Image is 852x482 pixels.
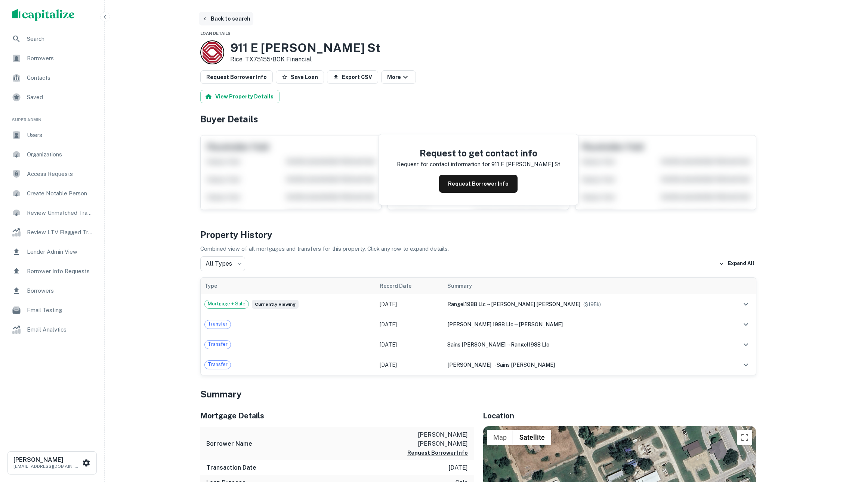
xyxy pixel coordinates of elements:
a: Search [6,30,98,48]
h6: [PERSON_NAME] [13,457,81,463]
div: All Types [200,256,245,271]
a: Review LTV Flagged Transactions [6,223,98,241]
p: Request for contact information for [397,160,490,169]
p: [EMAIL_ADDRESS][DOMAIN_NAME] [13,463,81,470]
span: Email Testing [27,306,94,315]
a: Organizations [6,146,98,164]
a: BOK Financial [272,56,312,63]
button: Back to search [199,12,253,25]
button: expand row [740,338,752,351]
a: Email Testing [6,301,98,319]
button: expand row [740,359,752,371]
span: sains [PERSON_NAME] [447,342,506,348]
h4: Request to get contact info [397,146,560,160]
th: Type [201,278,376,294]
span: Mortgage + Sale [205,300,248,308]
a: Contacts [6,69,98,87]
td: [DATE] [376,355,444,375]
a: Users [6,126,98,144]
a: Email Analytics [6,321,98,339]
h4: Buyer Details [200,112,756,126]
span: rangel1988 llc [511,342,549,348]
span: [PERSON_NAME] 1988 llc [447,321,513,327]
p: [PERSON_NAME] [PERSON_NAME] [401,430,468,448]
a: Create Notable Person [6,184,98,202]
button: View Property Details [200,90,280,103]
button: expand row [740,298,752,311]
a: Review Unmatched Transactions [6,204,98,222]
button: Request Borrower Info [407,448,468,457]
button: Save Loan [276,70,324,84]
button: Request Borrower Info [439,175,518,193]
img: capitalize-logo.png [12,9,75,21]
button: Expand All [717,258,756,269]
button: expand row [740,318,752,331]
span: Borrowers [27,54,94,63]
span: Loan Details [200,31,231,36]
div: → [447,300,717,308]
button: More [381,70,416,84]
span: Review Unmatched Transactions [27,208,94,217]
span: Access Requests [27,170,94,179]
span: Create Notable Person [27,189,94,198]
span: [PERSON_NAME] [447,362,491,368]
h4: Property History [200,228,756,241]
th: Summary [444,278,721,294]
button: Toggle fullscreen view [737,430,752,445]
th: Record Date [376,278,444,294]
h4: Summary [200,387,756,401]
a: Borrower Info Requests [6,262,98,280]
button: Show street map [487,430,513,445]
button: [PERSON_NAME][EMAIL_ADDRESS][DOMAIN_NAME] [7,451,97,475]
span: Lender Admin View [27,247,94,256]
span: Transfer [205,341,231,348]
div: → [447,341,717,349]
span: [PERSON_NAME] [519,321,563,327]
span: Review LTV Flagged Transactions [27,228,94,237]
span: sains [PERSON_NAME] [497,362,555,368]
span: Search [27,34,94,43]
li: Super Admin [6,108,98,126]
span: Transfer [205,320,231,328]
p: Rice, TX75155 • [230,55,380,64]
span: Saved [27,93,94,102]
span: Users [27,131,94,140]
td: [DATE] [376,335,444,355]
span: Currently viewing [252,300,299,309]
h6: Borrower Name [206,439,252,448]
td: [DATE] [376,294,444,314]
div: → [447,320,717,329]
div: → [447,361,717,369]
span: rangel1988 llc [447,301,486,307]
p: Combined view of all mortgages and transfers for this property. Click any row to expand details. [200,244,756,253]
div: Borrowers [6,282,98,300]
span: Borrowers [27,286,94,295]
p: [DATE] [448,463,468,472]
span: Transfer [205,361,231,368]
span: Borrower Info Requests [27,267,94,276]
a: Lender Admin View [6,243,98,261]
span: Contacts [27,73,94,82]
span: ($ 195k ) [583,302,601,307]
button: Request Borrower Info [200,70,273,84]
button: Export CSV [327,70,378,84]
h6: Transaction Date [206,463,256,472]
a: Borrowers [6,49,98,67]
button: Show satellite imagery [513,430,551,445]
p: 911 e [PERSON_NAME] st [491,160,560,169]
span: Organizations [27,150,94,159]
iframe: Chat Widget [815,422,852,458]
a: Access Requests [6,165,98,183]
